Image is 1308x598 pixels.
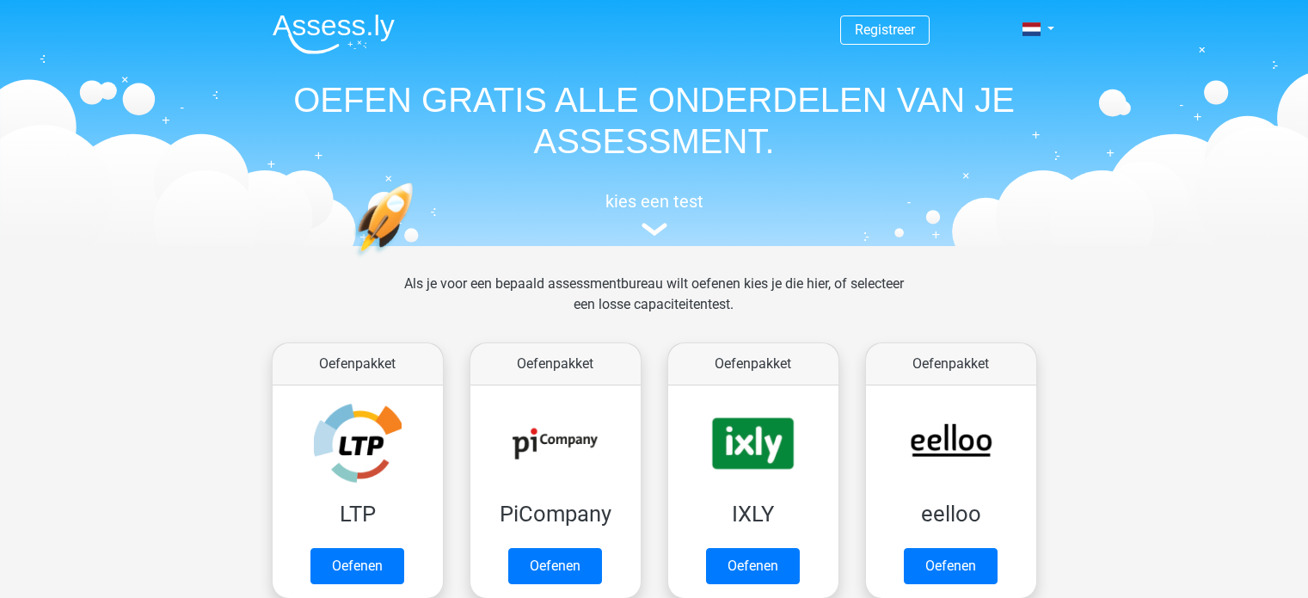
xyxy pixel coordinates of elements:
a: Oefenen [904,548,998,584]
img: Assessly [273,14,395,54]
a: Registreer [855,22,915,38]
img: oefenen [353,182,480,338]
h1: OEFEN GRATIS ALLE ONDERDELEN VAN JE ASSESSMENT. [259,79,1050,162]
div: Als je voor een bepaald assessmentbureau wilt oefenen kies je die hier, of selecteer een losse ca... [390,274,918,336]
a: kies een test [259,191,1050,237]
a: Oefenen [310,548,404,584]
img: assessment [642,223,667,236]
a: Oefenen [508,548,602,584]
h5: kies een test [259,191,1050,212]
a: Oefenen [706,548,800,584]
